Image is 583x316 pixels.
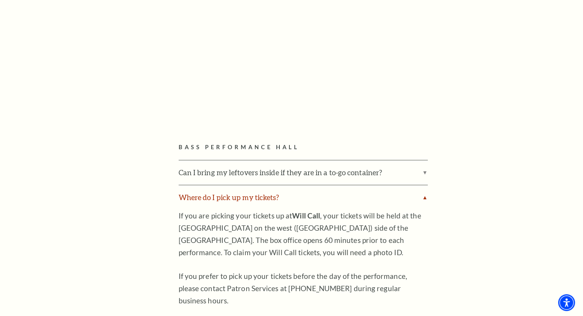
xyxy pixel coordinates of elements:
p: If you prefer to pick up your tickets before the day of the performance, please contact Patron Se... [179,270,428,307]
h2: Bass Performance Hall [179,143,529,152]
label: Can I bring my leftovers inside if they are in a to-go container? [179,160,428,185]
strong: Will Call [292,211,320,220]
div: Accessibility Menu [558,294,575,311]
p: If you are picking your tickets up at , your tickets will be held at the [GEOGRAPHIC_DATA] on the... [179,210,428,259]
label: Where do I pick up my tickets? [179,185,428,210]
